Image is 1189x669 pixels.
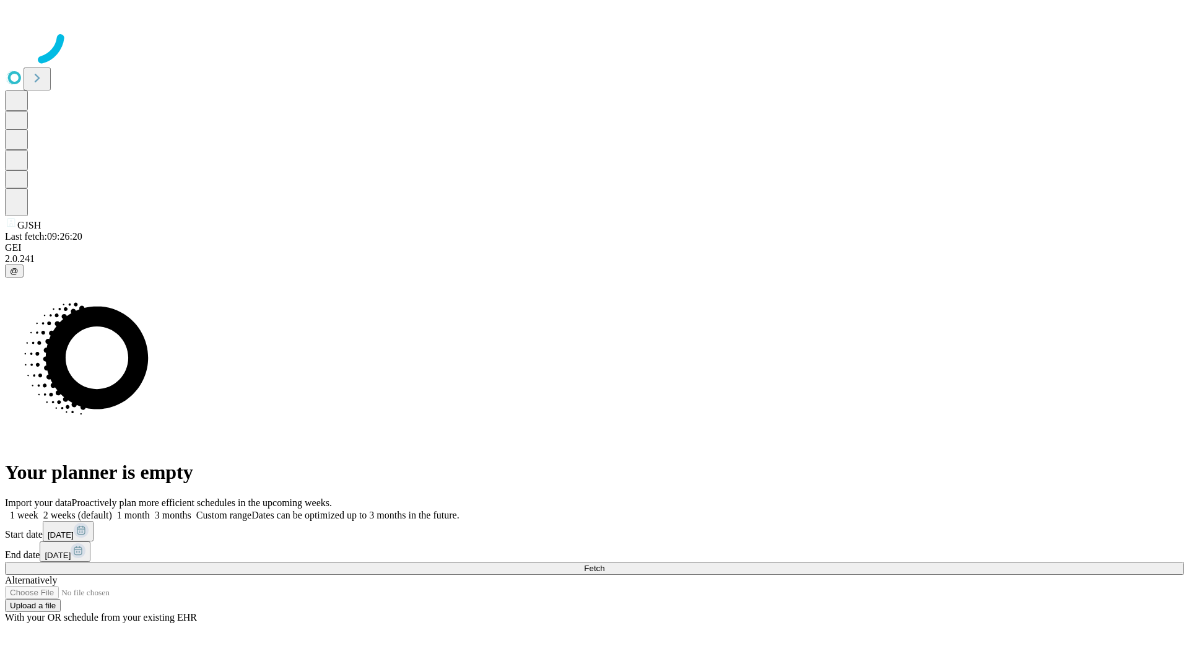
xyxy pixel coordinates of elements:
[117,510,150,520] span: 1 month
[5,265,24,278] button: @
[45,551,71,560] span: [DATE]
[5,253,1184,265] div: 2.0.241
[40,541,90,562] button: [DATE]
[5,541,1184,562] div: End date
[155,510,191,520] span: 3 months
[5,575,57,585] span: Alternatively
[5,231,82,242] span: Last fetch: 09:26:20
[48,530,74,540] span: [DATE]
[43,510,112,520] span: 2 weeks (default)
[5,599,61,612] button: Upload a file
[5,461,1184,484] h1: Your planner is empty
[10,510,38,520] span: 1 week
[5,497,72,508] span: Import your data
[43,521,94,541] button: [DATE]
[5,612,197,623] span: With your OR schedule from your existing EHR
[5,521,1184,541] div: Start date
[10,266,19,276] span: @
[72,497,332,508] span: Proactively plan more efficient schedules in the upcoming weeks.
[17,220,41,230] span: GJSH
[251,510,459,520] span: Dates can be optimized up to 3 months in the future.
[196,510,251,520] span: Custom range
[5,242,1184,253] div: GEI
[584,564,604,573] span: Fetch
[5,562,1184,575] button: Fetch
